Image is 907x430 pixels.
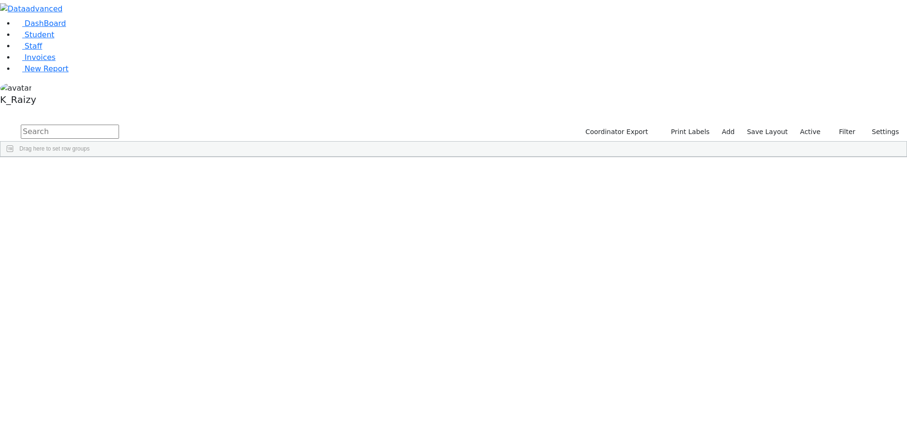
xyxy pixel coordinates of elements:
[718,125,739,139] a: Add
[25,53,56,62] span: Invoices
[25,19,66,28] span: DashBoard
[25,64,68,73] span: New Report
[21,125,119,139] input: Search
[25,42,42,51] span: Staff
[25,30,54,39] span: Student
[19,145,90,152] span: Drag here to set row groups
[15,64,68,73] a: New Report
[15,30,54,39] a: Student
[15,53,56,62] a: Invoices
[743,125,792,139] button: Save Layout
[860,125,903,139] button: Settings
[15,19,66,28] a: DashBoard
[15,42,42,51] a: Staff
[660,125,714,139] button: Print Labels
[579,125,652,139] button: Coordinator Export
[796,125,825,139] label: Active
[827,125,860,139] button: Filter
